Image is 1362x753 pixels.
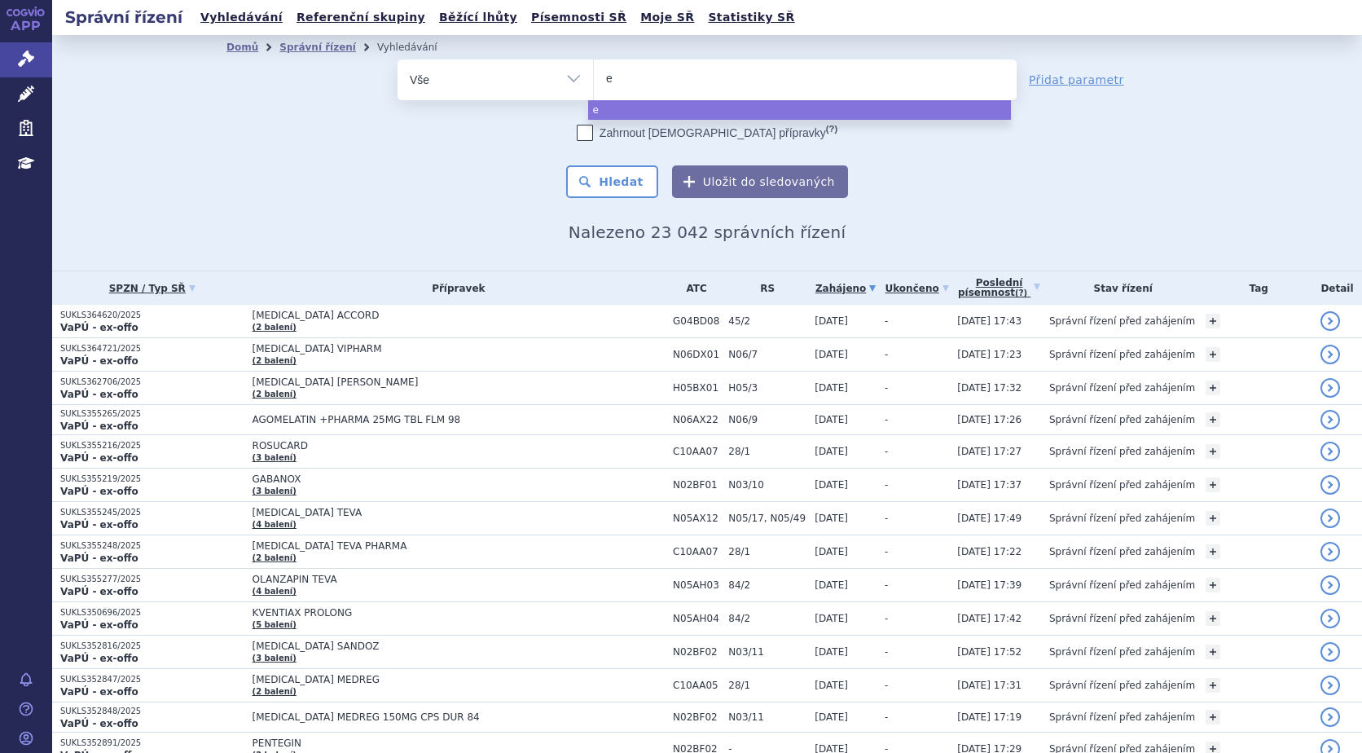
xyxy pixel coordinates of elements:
[1320,311,1340,331] a: detail
[665,271,720,305] th: ATC
[1320,642,1340,662] a: detail
[60,355,138,367] strong: VaPÚ - ex-offo
[526,7,631,29] a: Písemnosti SŘ
[1320,676,1340,695] a: detail
[253,654,297,663] a: (3 balení)
[60,641,244,652] p: SUKLS352816/2025
[60,310,244,321] p: SUKLS364620/2025
[60,686,138,698] strong: VaPÚ - ex-offo
[60,452,138,464] strong: VaPÚ - ex-offo
[1320,345,1340,364] a: detail
[52,6,196,29] h2: Správní řízení
[253,376,660,388] span: [MEDICAL_DATA] [PERSON_NAME]
[279,42,356,53] a: Správní řízení
[1041,271,1197,305] th: Stav řízení
[885,414,888,425] span: -
[253,574,660,585] span: OLANZAPIN TEVA
[253,323,297,332] a: (2 balení)
[60,486,138,497] strong: VaPÚ - ex-offo
[815,277,877,300] a: Zahájeno
[60,507,244,518] p: SUKLS355245/2025
[728,646,806,658] span: N03/11
[569,222,846,242] span: Nalezeno 23 042 správních řízení
[635,7,699,29] a: Moje SŘ
[815,613,848,624] span: [DATE]
[885,579,888,591] span: -
[885,315,888,327] span: -
[1049,479,1195,491] span: Správní řízení před zahájením
[253,390,297,399] a: (2 balení)
[1049,613,1195,624] span: Správní řízení před zahájením
[957,271,1041,305] a: Poslednípísemnost(?)
[673,546,720,557] span: C10AA07
[1049,513,1195,524] span: Správní řízení před zahájením
[60,389,138,400] strong: VaPÚ - ex-offo
[885,680,888,691] span: -
[957,446,1021,457] span: [DATE] 17:27
[1206,314,1220,328] a: +
[957,579,1021,591] span: [DATE] 17:39
[957,711,1021,723] span: [DATE] 17:19
[1206,381,1220,395] a: +
[60,718,138,729] strong: VaPÚ - ex-offo
[1029,72,1124,88] a: Přidat parametr
[815,680,848,691] span: [DATE]
[815,479,848,491] span: [DATE]
[703,7,799,29] a: Statistiky SŘ
[673,479,720,491] span: N02BF01
[728,546,806,557] span: 28/1
[1049,579,1195,591] span: Správní řízení před zahájením
[673,382,720,394] span: H05BX01
[1320,509,1340,528] a: detail
[60,421,138,432] strong: VaPÚ - ex-offo
[1320,410,1340,429] a: detail
[673,414,720,425] span: N06AX22
[885,277,949,300] a: Ukončeno
[244,271,666,305] th: Přípravek
[815,349,848,360] span: [DATE]
[253,356,297,365] a: (2 balení)
[885,711,888,723] span: -
[1206,511,1220,526] a: +
[1049,680,1195,691] span: Správní řízení před zahájením
[1206,412,1220,427] a: +
[377,35,459,59] li: Vyhledávání
[815,546,848,557] span: [DATE]
[253,674,660,685] span: [MEDICAL_DATA] MEDREG
[957,479,1021,491] span: [DATE] 17:37
[292,7,430,29] a: Referenční skupiny
[1206,710,1220,724] a: +
[957,414,1021,425] span: [DATE] 17:26
[673,613,720,624] span: N05AH04
[196,7,288,29] a: Vyhledávání
[728,446,806,457] span: 28/1
[1320,542,1340,561] a: detail
[885,349,888,360] span: -
[60,619,138,631] strong: VaPÚ - ex-offo
[885,382,888,394] span: -
[1206,611,1220,626] a: +
[60,540,244,552] p: SUKLS355248/2025
[60,738,244,749] p: SUKLS352891/2025
[957,315,1021,327] span: [DATE] 17:43
[60,574,244,585] p: SUKLS355277/2025
[885,613,888,624] span: -
[1049,315,1195,327] span: Správní řízení před zahájením
[957,349,1021,360] span: [DATE] 17:23
[885,513,888,524] span: -
[60,706,244,717] p: SUKLS352848/2025
[728,479,806,491] span: N03/10
[253,687,297,696] a: (2 balení)
[673,446,720,457] span: C10AA07
[673,315,720,327] span: G04BD08
[885,479,888,491] span: -
[1049,382,1195,394] span: Správní řízení před zahájením
[815,315,848,327] span: [DATE]
[728,349,806,360] span: N06/7
[60,440,244,451] p: SUKLS355216/2025
[60,586,138,597] strong: VaPÚ - ex-offo
[253,587,297,596] a: (4 balení)
[1320,475,1340,495] a: detail
[957,546,1021,557] span: [DATE] 17:22
[1049,711,1195,723] span: Správní řízení před zahájením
